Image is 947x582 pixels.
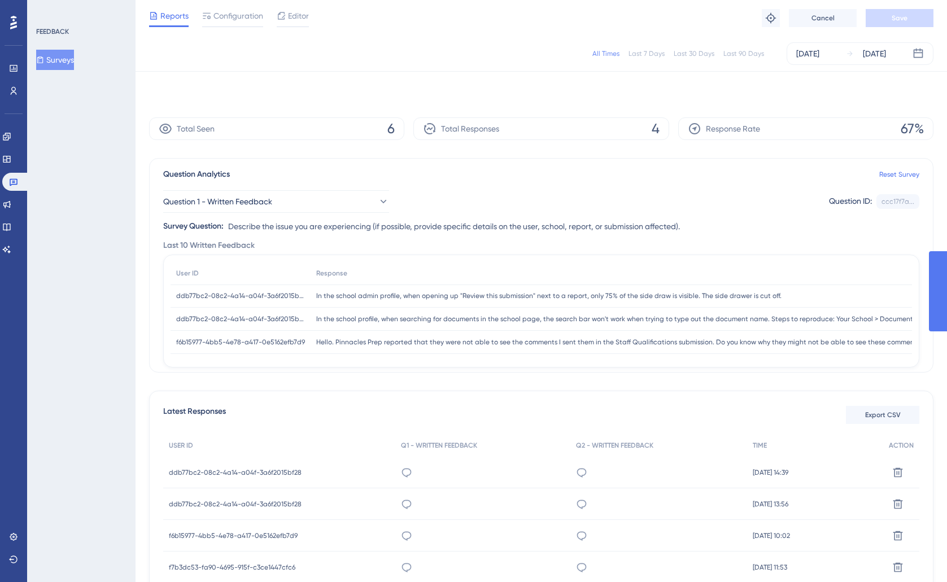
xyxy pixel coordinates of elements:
span: 67% [901,120,924,138]
span: Save [892,14,907,23]
span: 4 [652,120,660,138]
span: Export CSV [865,410,901,419]
span: User ID [176,269,199,278]
button: Save [866,9,933,27]
iframe: UserGuiding AI Assistant Launcher [900,537,933,571]
button: Question 1 - Written Feedback [163,190,389,213]
span: [DATE] 11:53 [753,563,787,572]
span: ddb77bc2-08c2-4a14-a04f-3a6f2015bf28 [176,314,305,323]
span: f7b3dc53-fa90-4695-915f-c3ce1447cfc6 [169,563,295,572]
div: Last 30 Days [674,49,714,58]
span: Question Analytics [163,168,230,181]
div: [DATE] [863,47,886,60]
div: ccc17f7a... [881,197,914,206]
span: Configuration [213,9,263,23]
span: TIME [753,441,767,450]
span: Total Seen [177,122,215,135]
span: ddb77bc2-08c2-4a14-a04f-3a6f2015bf28 [169,500,302,509]
span: ddb77bc2-08c2-4a14-a04f-3a6f2015bf28 [169,468,302,477]
button: Cancel [789,9,857,27]
span: Q2 - WRITTEN FEEDBACK [576,441,653,450]
span: Q1 - WRITTEN FEEDBACK [401,441,477,450]
span: 6 [387,120,395,138]
div: All Times [592,49,619,58]
span: f6b15977-4bb5-4e78-a417-0e5162efb7d9 [176,338,305,347]
span: [DATE] 13:56 [753,500,788,509]
button: Export CSV [846,406,919,424]
div: [DATE] [796,47,819,60]
span: [DATE] 14:39 [753,468,788,477]
span: f6b15977-4bb5-4e78-a417-0e5162efb7d9 [169,531,298,540]
div: FEEDBACK [36,27,69,36]
span: Editor [288,9,309,23]
span: Latest Responses [163,405,226,425]
span: USER ID [169,441,193,450]
span: Reports [160,9,189,23]
span: Question 1 - Written Feedback [163,195,272,208]
span: Total Responses [441,122,499,135]
a: Reset Survey [879,170,919,179]
div: Survey Question: [163,220,224,233]
span: Describe the issue you are experiencing (if possible, provide specific details on the user, schoo... [228,220,680,233]
span: ddb77bc2-08c2-4a14-a04f-3a6f2015bf28 [176,291,305,300]
span: Last 10 Written Feedback [163,239,255,252]
span: In the school admin profile, when opening up "Review this submission" next to a report, only 75% ... [316,291,782,300]
div: Last 90 Days [723,49,764,58]
span: ACTION [889,441,914,450]
div: Question ID: [829,194,872,209]
span: Response Rate [706,122,760,135]
span: [DATE] 10:02 [753,531,790,540]
span: Response [316,269,347,278]
div: Last 7 Days [629,49,665,58]
span: Cancel [811,14,835,23]
button: Surveys [36,50,74,70]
